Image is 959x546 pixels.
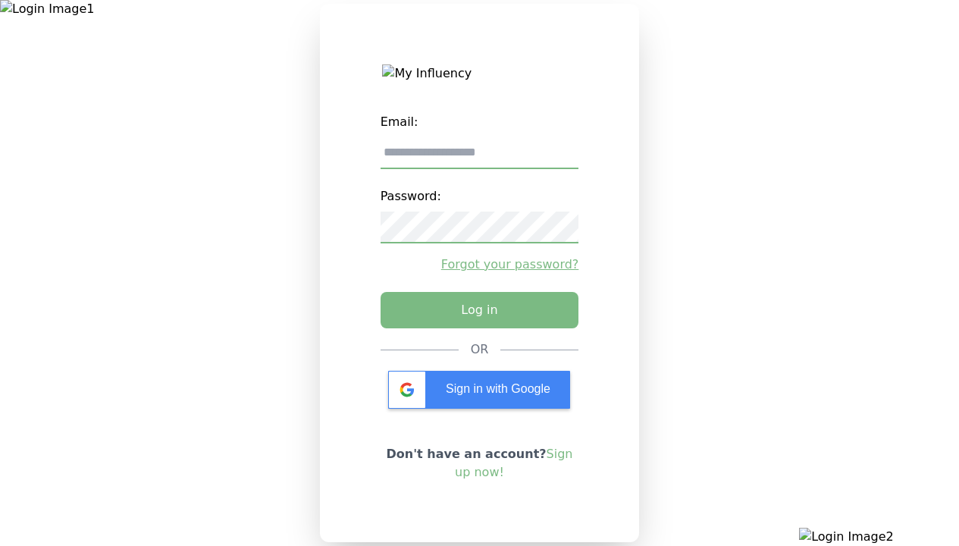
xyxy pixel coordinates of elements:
[446,382,550,395] span: Sign in with Google
[381,181,579,212] label: Password:
[471,340,489,359] div: OR
[381,107,579,137] label: Email:
[381,445,579,482] p: Don't have an account?
[388,371,570,409] div: Sign in with Google
[799,528,959,546] img: Login Image2
[381,256,579,274] a: Forgot your password?
[381,292,579,328] button: Log in
[382,64,576,83] img: My Influency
